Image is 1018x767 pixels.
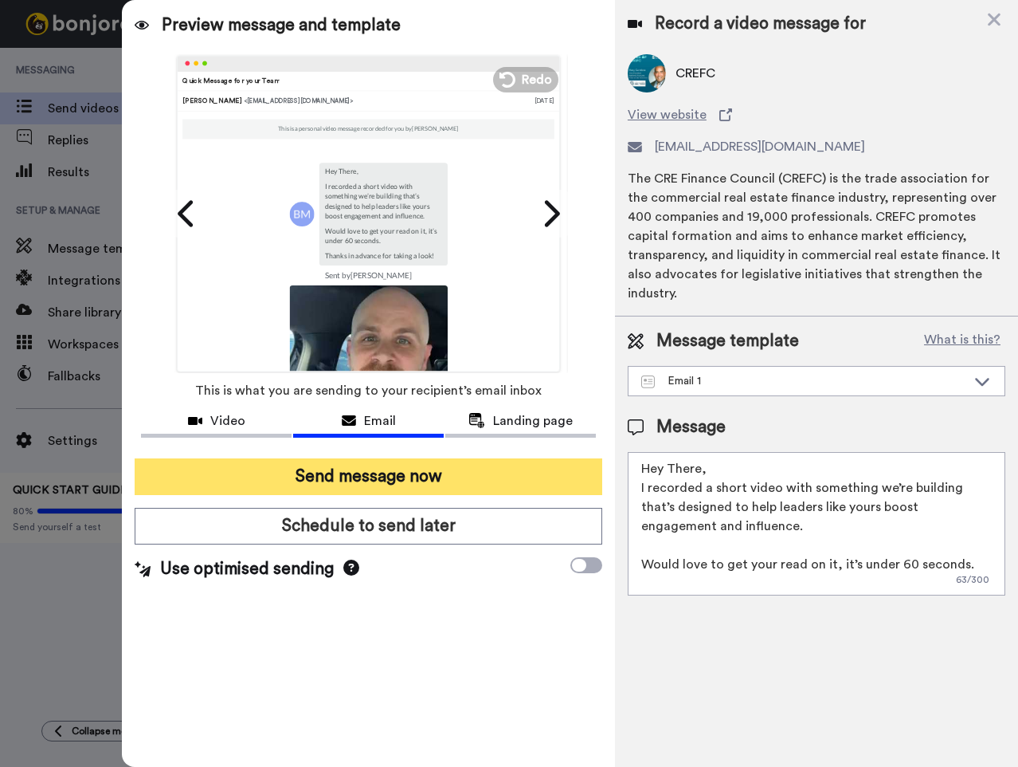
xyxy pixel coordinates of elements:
[656,329,799,353] span: Message template
[195,373,542,408] span: This is what you are sending to your recipient’s email inbox
[210,411,245,431] span: Video
[641,376,655,388] img: Message-temps.svg
[135,458,602,495] button: Send message now
[364,411,396,431] span: Email
[325,250,441,260] p: Thanks in advance for taking a look!
[325,167,441,176] p: Hey There,
[919,329,1005,353] button: What is this?
[289,202,314,226] img: bm.png
[628,105,707,124] span: View website
[534,96,554,105] div: [DATE]
[278,125,459,133] p: This is a personal video message recorded for you by [PERSON_NAME]
[182,96,534,105] div: [PERSON_NAME]
[655,137,865,156] span: [EMAIL_ADDRESS][DOMAIN_NAME]
[656,415,726,439] span: Message
[289,265,447,285] td: Sent by [PERSON_NAME]
[628,169,1005,303] div: The CRE Finance Council (CREFC) is the trade association for the commercial real estate finance i...
[628,105,1005,124] a: View website
[289,285,447,442] img: 2Q==
[135,508,602,545] button: Schedule to send later
[493,411,573,431] span: Landing page
[160,557,334,581] span: Use optimised sending
[325,181,441,221] p: I recorded a short video with something we’re building that’s designed to help leaders like yours...
[325,226,441,246] p: Would love to get your read on it, it’s under 60 seconds.
[628,452,1005,596] textarea: Hey There, I recorded a short video with something we’re building that’s designed to help leaders...
[641,373,966,389] div: Email 1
